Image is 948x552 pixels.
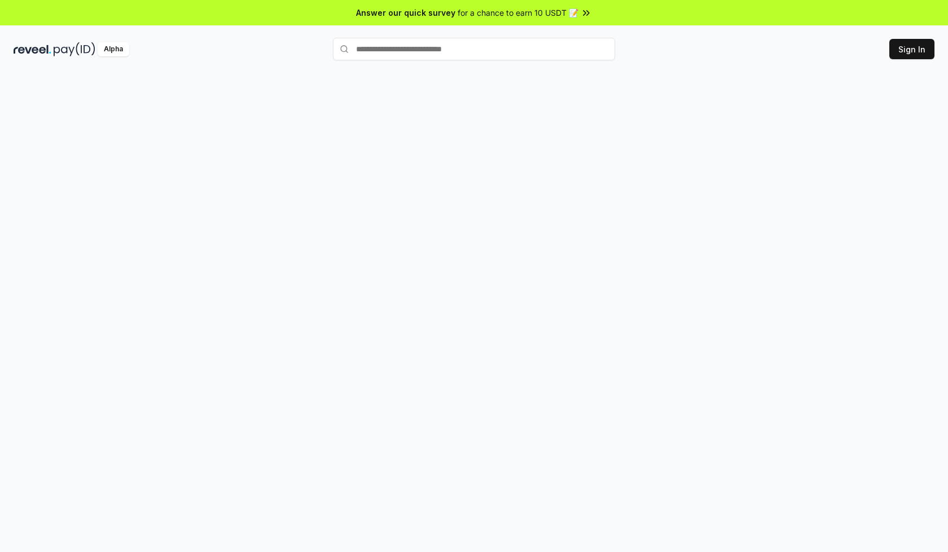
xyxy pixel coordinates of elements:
[54,42,95,56] img: pay_id
[458,7,578,19] span: for a chance to earn 10 USDT 📝
[889,39,934,59] button: Sign In
[356,7,455,19] span: Answer our quick survey
[14,42,51,56] img: reveel_dark
[98,42,129,56] div: Alpha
